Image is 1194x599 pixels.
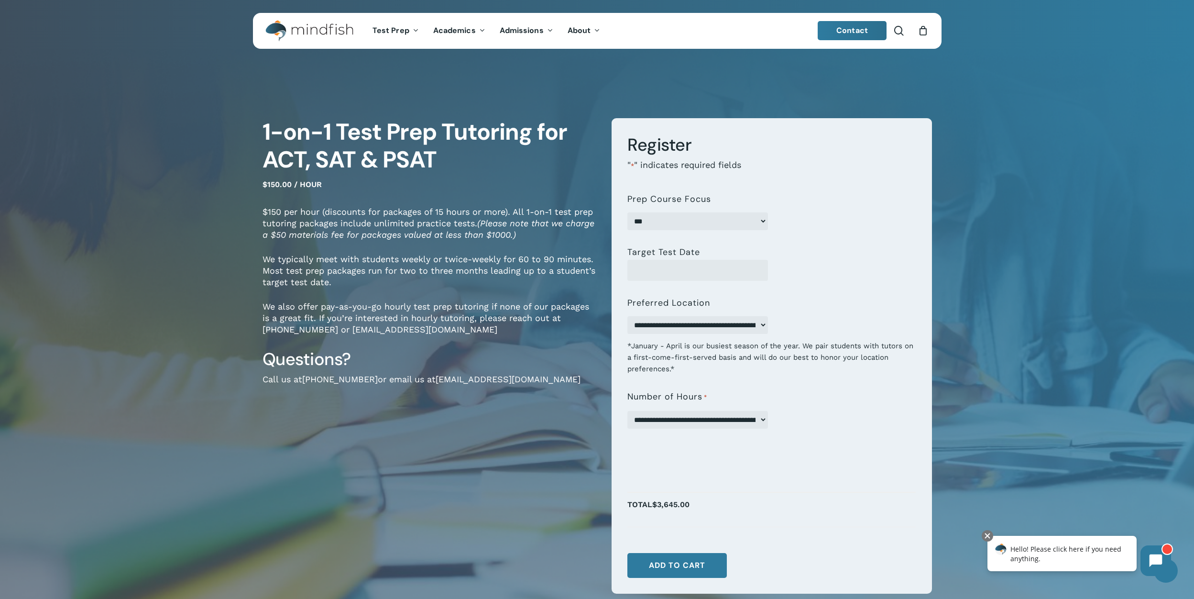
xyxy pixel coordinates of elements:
[493,27,560,35] a: Admissions
[433,25,476,35] span: Academics
[627,247,700,257] label: Target Test Date
[918,25,929,36] a: Cart
[302,374,378,384] a: [PHONE_NUMBER]
[365,27,426,35] a: Test Prep
[263,206,597,254] p: $150 per hour (discounts for packages of 15 hours or more). All 1-on-1 test prep tutoring package...
[627,436,773,474] iframe: reCAPTCHA
[263,180,322,189] span: $150.00 / hour
[652,500,690,509] span: $3,645.00
[263,301,597,348] p: We also offer pay-as-you-go hourly test prep tutoring if none of our packages is a great fit. If ...
[500,25,544,35] span: Admissions
[627,498,916,522] p: Total
[627,298,710,308] label: Preferred Location
[627,334,916,375] div: *January - April is our busiest season of the year. We pair students with tutors on a first-come-...
[372,25,409,35] span: Test Prep
[263,118,597,174] h1: 1-on-1 Test Prep Tutoring for ACT, SAT & PSAT
[627,553,727,578] button: Add to cart
[365,13,607,49] nav: Main Menu
[627,392,707,402] label: Number of Hours
[627,159,916,185] p: " " indicates required fields
[560,27,608,35] a: About
[263,374,597,398] p: Call us at or email us at
[426,27,493,35] a: Academics
[263,348,597,370] h3: Questions?
[263,254,597,301] p: We typically meet with students weekly or twice-weekly for 60 to 90 minutes. Most test prep packa...
[977,528,1181,586] iframe: Chatbot
[627,134,916,156] h3: Register
[836,25,868,35] span: Contact
[818,21,887,40] a: Contact
[568,25,591,35] span: About
[627,194,711,204] label: Prep Course Focus
[436,374,581,384] a: [EMAIL_ADDRESS][DOMAIN_NAME]
[253,13,942,49] header: Main Menu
